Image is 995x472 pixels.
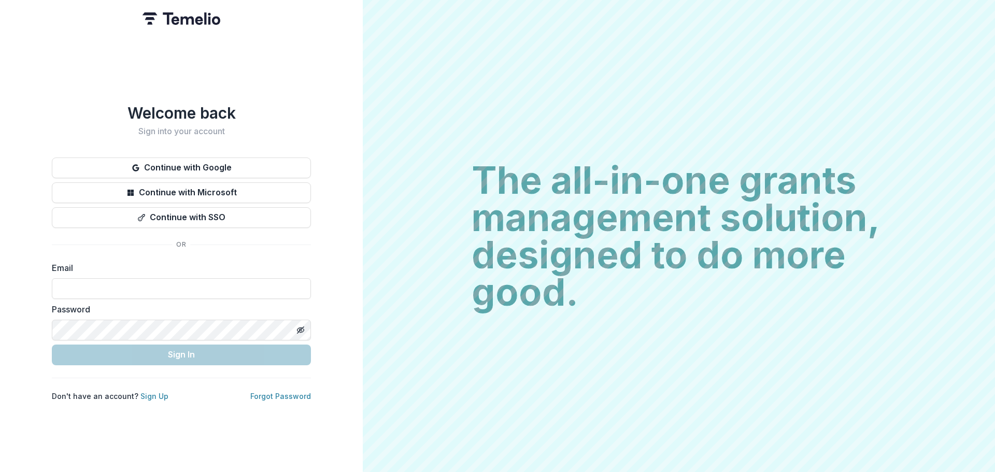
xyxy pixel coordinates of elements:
button: Continue with Microsoft [52,182,311,203]
label: Password [52,303,305,316]
img: Temelio [143,12,220,25]
a: Sign Up [140,392,168,401]
button: Continue with Google [52,158,311,178]
button: Toggle password visibility [292,322,309,338]
h2: Sign into your account [52,126,311,136]
label: Email [52,262,305,274]
button: Sign In [52,345,311,365]
a: Forgot Password [250,392,311,401]
button: Continue with SSO [52,207,311,228]
p: Don't have an account? [52,391,168,402]
h1: Welcome back [52,104,311,122]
